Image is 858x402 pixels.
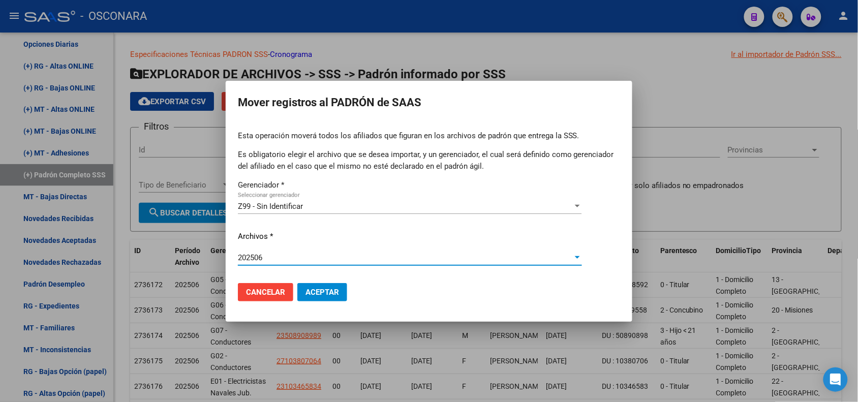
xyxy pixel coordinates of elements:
[238,253,262,262] span: 202506
[238,130,620,142] p: Esta operación moverá todos los afiliados que figuran en los archivos de padrón que entrega la SSS.
[238,283,293,301] button: Cancelar
[297,283,347,301] button: Aceptar
[305,288,339,297] span: Aceptar
[238,149,620,172] p: Es obligatorio elegir el archivo que se desea importar, y un gerenciador, el cual será definido c...
[238,231,620,242] p: Archivos *
[246,288,285,297] span: Cancelar
[238,202,303,211] span: Z99 - Sin Identificar
[238,179,620,191] p: Gerenciador *
[238,93,620,112] h2: Mover registros al PADRÓN de SAAS
[823,367,848,392] div: Open Intercom Messenger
